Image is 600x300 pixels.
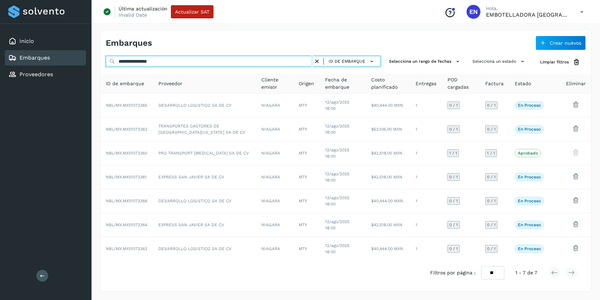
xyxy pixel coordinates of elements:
[106,38,152,48] h4: Embarques
[518,127,541,132] p: En proceso
[293,117,320,141] td: MTY
[153,213,256,237] td: EXPRESS SAN JAVIER SA DE CV
[325,124,349,135] span: 12/ago/2025 18:00
[293,213,320,237] td: MTY
[153,141,256,165] td: PRO TRANSPORT [MEDICAL_DATA] SA DE CV
[487,151,495,155] span: 1 / 1
[410,141,442,165] td: 1
[153,237,256,261] td: DESARROLLO LOGISTICO SA DE CV
[536,36,586,50] button: Crear nuevos
[485,80,504,87] span: Factura
[325,171,349,183] span: 12/ago/2025 18:00
[410,213,442,237] td: 1
[366,237,410,261] td: $40,444.00 MXN
[550,41,581,45] span: Crear nuevos
[256,237,293,261] td: NIAGARA
[325,195,349,206] span: 13/ago/2025 18:00
[487,223,496,227] span: 0 / 1
[106,151,147,156] span: NBL/MX.MX51073360
[449,247,458,251] span: 0 / 1
[158,80,182,87] span: Proveedor
[366,117,410,141] td: $53,106.00 MXN
[106,246,147,251] span: NBL/MX.MX51073363
[487,127,496,131] span: 0 / 1
[487,199,496,203] span: 0 / 1
[366,189,410,213] td: $40,444.00 MXN
[410,189,442,213] td: 1
[325,100,349,111] span: 12/ago/2025 18:00
[106,198,147,203] span: NBL/MX.MX51073366
[518,103,541,108] p: En proceso
[470,56,529,67] button: Selecciona un estado
[449,223,458,227] span: 0 / 1
[416,80,436,87] span: Entregas
[449,175,458,179] span: 0 / 1
[371,76,405,91] span: Costo planificado
[325,148,349,159] span: 12/ago/2025 18:00
[410,165,442,189] td: 1
[175,9,209,14] span: Actualizar SAT
[410,237,442,261] td: 1
[106,222,147,227] span: NBL/MX.MX51073364
[261,76,287,91] span: Cliente emisor
[515,269,537,276] span: 1 - 7 de 7
[106,103,147,108] span: NBL/MX.MX51073365
[19,71,53,78] a: Proveedores
[299,80,314,87] span: Origen
[366,213,410,237] td: $42,518.00 MXN
[256,117,293,141] td: NIAGARA
[410,94,442,117] td: 1
[518,175,541,179] p: En proceso
[325,76,360,91] span: Fecha de embarque
[325,219,349,230] span: 12/ago/2025 18:00
[153,165,256,189] td: EXPRESS SAN JAVIER SA DE CV
[515,80,531,87] span: Estado
[153,117,256,141] td: TRANSPORTES CASTORES DE [GEOGRAPHIC_DATA][US_STATE] SA DE CV
[293,94,320,117] td: MTY
[366,141,410,165] td: $42,518.00 MXN
[518,222,541,227] p: En proceso
[119,12,147,18] p: Invalid Date
[256,94,293,117] td: NIAGARA
[449,103,458,107] span: 0 / 1
[293,189,320,213] td: MTY
[366,94,410,117] td: $40,444.00 MXN
[329,58,365,64] span: ID de embarque
[518,151,538,156] p: Aprobado
[119,6,167,12] p: Última actualización
[410,117,442,141] td: 1
[518,246,541,251] p: En proceso
[256,141,293,165] td: NIAGARA
[106,175,147,179] span: NBL/MX.MX51073361
[153,189,256,213] td: DESARROLLO LOGISTICO SA DE CV
[5,34,86,49] div: Inicio
[293,141,320,165] td: MTY
[449,151,457,155] span: 1 / 1
[534,56,586,69] button: Limpiar filtros
[325,243,349,254] span: 12/ago/2025 18:00
[19,54,50,61] a: Embarques
[386,56,464,67] button: Selecciona un rango de fechas
[430,269,476,276] span: Filtros por página :
[518,198,541,203] p: En proceso
[449,127,458,131] span: 0 / 1
[327,56,377,67] button: ID de embarque
[447,76,474,91] span: POD cargadas
[486,11,569,18] p: EMBOTELLADORA NIAGARA DE MEXICO
[487,103,496,107] span: 0 / 1
[566,80,586,87] span: Eliminar
[487,247,496,251] span: 0 / 1
[256,189,293,213] td: NIAGARA
[540,59,569,65] span: Limpiar filtros
[106,80,144,87] span: ID de embarque
[449,199,458,203] span: 0 / 1
[106,127,147,132] span: NBL/MX.MX51073362
[293,165,320,189] td: MTY
[487,175,496,179] span: 0 / 1
[171,5,214,18] button: Actualizar SAT
[486,6,569,11] p: Hola,
[5,50,86,65] div: Embarques
[256,165,293,189] td: NIAGARA
[256,213,293,237] td: NIAGARA
[153,94,256,117] td: DESARROLLO LOGISTICO SA DE CV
